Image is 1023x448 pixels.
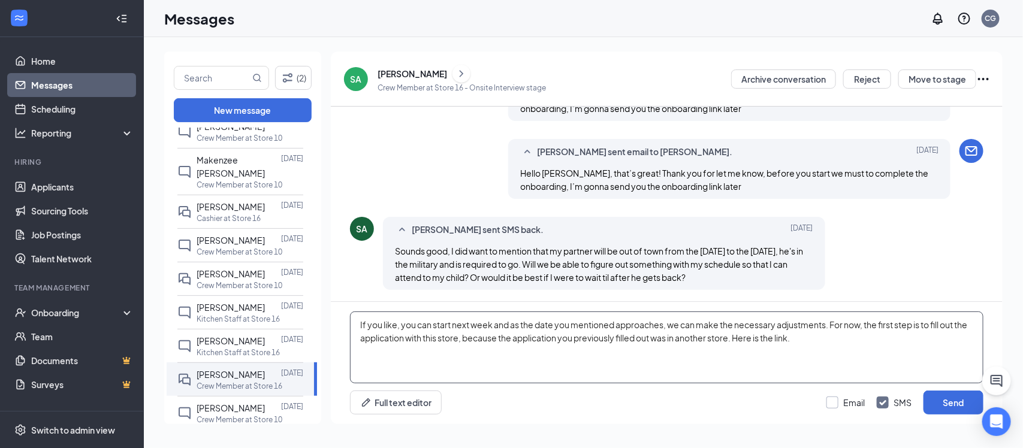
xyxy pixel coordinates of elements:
svg: Settings [14,424,26,436]
p: Crew Member at Store 16 - Onsite Interview stage [378,83,546,93]
p: [DATE] [281,368,303,378]
svg: ChatInactive [177,305,192,320]
a: SurveysCrown [31,373,134,396]
span: Makenzee [PERSON_NAME] [197,155,265,178]
div: Reporting [31,127,134,139]
span: Sounds good, I did want to mention that my partner will be out of town from the [DATE] to the [DA... [395,246,803,283]
span: Hello [PERSON_NAME], that’s great! Thank you for let me know, before you start we must to complet... [520,168,928,192]
p: Crew Member at Store 10 [197,414,282,425]
div: Hiring [14,157,131,167]
svg: Collapse [116,13,128,25]
svg: MagnifyingGlass [252,73,262,83]
svg: Email [964,144,979,158]
p: [DATE] [281,301,303,311]
span: [PERSON_NAME] [197,335,265,346]
span: [PERSON_NAME] sent email to [PERSON_NAME]. [537,145,732,159]
a: Team [31,325,134,349]
textarea: If you like, you can start next week and as the date you mentioned approaches, we can make the ne... [350,311,983,383]
a: Messages [31,73,134,97]
button: Archive conversation [731,69,836,89]
span: [PERSON_NAME] [197,369,265,380]
span: [PERSON_NAME] [197,268,265,279]
svg: UserCheck [14,307,26,319]
p: Cashier at Store 16 [197,213,261,223]
button: ChatActive [982,367,1011,395]
div: CG [985,13,997,23]
svg: DoubleChat [177,205,192,219]
a: Applicants [31,175,134,199]
p: Crew Member at Store 10 [197,133,282,143]
a: Home [31,49,134,73]
button: Filter (2) [275,66,312,90]
span: [PERSON_NAME] sent SMS back. [412,223,544,237]
svg: Ellipses [976,72,991,86]
p: Kitchen Staff at Store 16 [197,314,280,324]
span: [PERSON_NAME] [197,402,265,413]
button: ChevronRight [452,65,470,83]
div: Team Management [14,283,131,293]
svg: Filter [280,71,295,85]
p: [DATE] [281,334,303,344]
p: [DATE] [281,200,303,210]
p: Kitchen Staff at Store 16 [197,347,280,358]
span: [PERSON_NAME] [197,201,265,212]
svg: SmallChevronUp [520,145,535,159]
div: Open Intercom Messenger [982,407,1011,436]
svg: Notifications [931,11,945,26]
button: New message [174,98,312,122]
svg: ChatInactive [177,339,192,353]
span: [PERSON_NAME] [197,302,265,313]
div: Switch to admin view [31,424,115,436]
p: Crew Member at Store 10 [197,247,282,257]
span: [DATE] [791,223,813,237]
button: Full text editorPen [350,391,442,414]
svg: ChatInactive [177,406,192,420]
svg: SmallChevronUp [395,223,409,237]
svg: Analysis [14,127,26,139]
div: Payroll [14,408,131,419]
svg: Pen [360,396,372,408]
svg: QuestionInfo [957,11,971,26]
span: [DATE] [916,145,938,159]
button: Reject [843,69,891,89]
a: Scheduling [31,97,134,121]
input: Search [174,66,250,89]
svg: DoubleChat [177,373,192,387]
svg: ChatInactive [177,165,192,179]
a: Job Postings [31,223,134,247]
svg: DoubleChat [177,272,192,286]
p: Crew Member at Store 10 [197,180,282,190]
svg: ChevronRight [455,66,467,81]
a: DocumentsCrown [31,349,134,373]
h1: Messages [164,8,234,29]
p: Crew Member at Store 16 [197,381,282,391]
svg: ChatInactive [177,238,192,253]
a: Sourcing Tools [31,199,134,223]
p: Crew Member at Store 10 [197,280,282,290]
p: [DATE] [281,153,303,164]
div: SA [351,73,362,85]
svg: ChatActive [989,374,1004,388]
p: [DATE] [281,267,303,277]
a: Talent Network [31,247,134,271]
div: [PERSON_NAME] [378,68,447,80]
p: [DATE] [281,234,303,244]
svg: WorkstreamLogo [13,12,25,24]
div: Onboarding [31,307,123,319]
svg: ChatInactive [177,125,192,139]
p: [DATE] [281,401,303,411]
button: Send [924,391,983,414]
span: [PERSON_NAME] [197,235,265,246]
button: Move to stage [898,69,976,89]
div: SA [357,223,368,235]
